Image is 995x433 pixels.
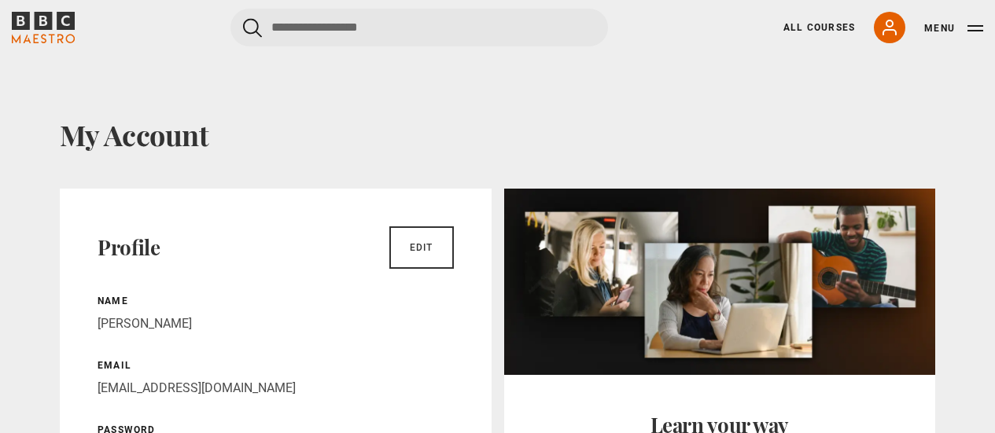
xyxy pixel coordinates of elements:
p: Name [98,294,454,308]
a: Edit [389,226,454,269]
svg: BBC Maestro [12,12,75,43]
h2: Profile [98,235,160,260]
button: Submit the search query [243,18,262,38]
h1: My Account [60,118,935,151]
button: Toggle navigation [924,20,983,36]
input: Search [230,9,608,46]
p: Email [98,358,454,372]
a: All Courses [783,20,855,35]
p: [PERSON_NAME] [98,314,454,333]
p: [EMAIL_ADDRESS][DOMAIN_NAME] [98,379,454,398]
